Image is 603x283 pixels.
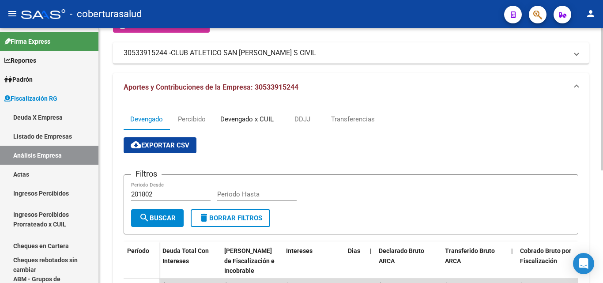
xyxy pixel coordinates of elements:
[130,114,163,124] div: Devengado
[191,209,270,227] button: Borrar Filtros
[585,8,596,19] mat-icon: person
[286,247,313,254] span: Intereses
[573,253,594,274] div: Open Intercom Messenger
[294,114,310,124] div: DDJJ
[124,137,196,153] button: Exportar CSV
[124,48,568,58] mat-panel-title: 30533915244 -
[220,114,274,124] div: Devengado x CUIL
[331,114,375,124] div: Transferencias
[4,94,57,103] span: Fiscalización RG
[370,247,372,254] span: |
[375,241,441,280] datatable-header-cell: Declarado Bruto ARCA
[199,214,262,222] span: Borrar Filtros
[520,247,571,264] span: Cobrado Bruto por Fiscalización
[516,241,583,280] datatable-header-cell: Cobrado Bruto por Fiscalización
[178,114,206,124] div: Percibido
[348,247,360,254] span: Dias
[379,247,424,264] span: Declarado Bruto ARCA
[124,83,298,91] span: Aportes y Contribuciones de la Empresa: 30533915244
[131,140,141,150] mat-icon: cloud_download
[162,247,209,264] span: Deuda Total Con Intereses
[159,241,221,280] datatable-header-cell: Deuda Total Con Intereses
[4,56,36,65] span: Reportes
[124,241,159,279] datatable-header-cell: Período
[221,241,283,280] datatable-header-cell: Deuda Bruta Neto de Fiscalización e Incobrable
[4,75,33,84] span: Padrón
[366,241,375,280] datatable-header-cell: |
[131,209,184,227] button: Buscar
[7,8,18,19] mat-icon: menu
[283,241,344,280] datatable-header-cell: Intereses
[139,212,150,223] mat-icon: search
[4,37,50,46] span: Firma Express
[131,168,162,180] h3: Filtros
[199,212,209,223] mat-icon: delete
[139,214,176,222] span: Buscar
[113,42,589,64] mat-expansion-panel-header: 30533915244 -CLUB ATLETICO SAN [PERSON_NAME] S CIVIL
[344,241,366,280] datatable-header-cell: Dias
[70,4,142,24] span: - coberturasalud
[445,247,495,264] span: Transferido Bruto ARCA
[171,48,316,58] span: CLUB ATLETICO SAN [PERSON_NAME] S CIVIL
[131,141,189,149] span: Exportar CSV
[511,247,513,254] span: |
[441,241,508,280] datatable-header-cell: Transferido Bruto ARCA
[113,73,589,102] mat-expansion-panel-header: Aportes y Contribuciones de la Empresa: 30533915244
[127,247,149,254] span: Período
[224,247,275,275] span: [PERSON_NAME] de Fiscalización e Incobrable
[508,241,516,280] datatable-header-cell: |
